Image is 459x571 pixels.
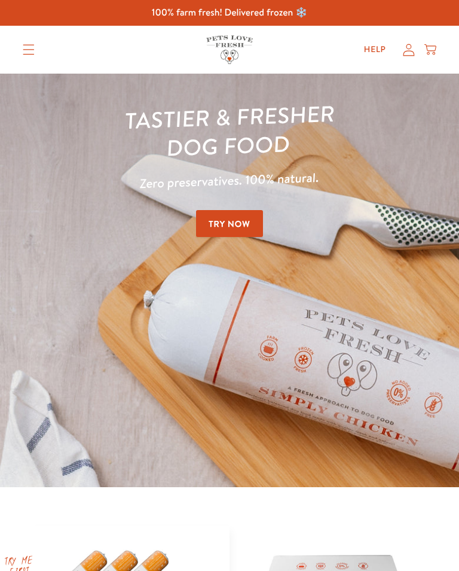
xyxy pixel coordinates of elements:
summary: Translation missing: en.sections.header.menu [13,35,44,65]
img: Pets Love Fresh [206,35,253,63]
h1: Tastier & fresher dog food [22,95,437,167]
p: Zero preservatives. 100% natural. [22,163,436,199]
a: Try Now [196,210,263,237]
a: Help [354,38,396,62]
